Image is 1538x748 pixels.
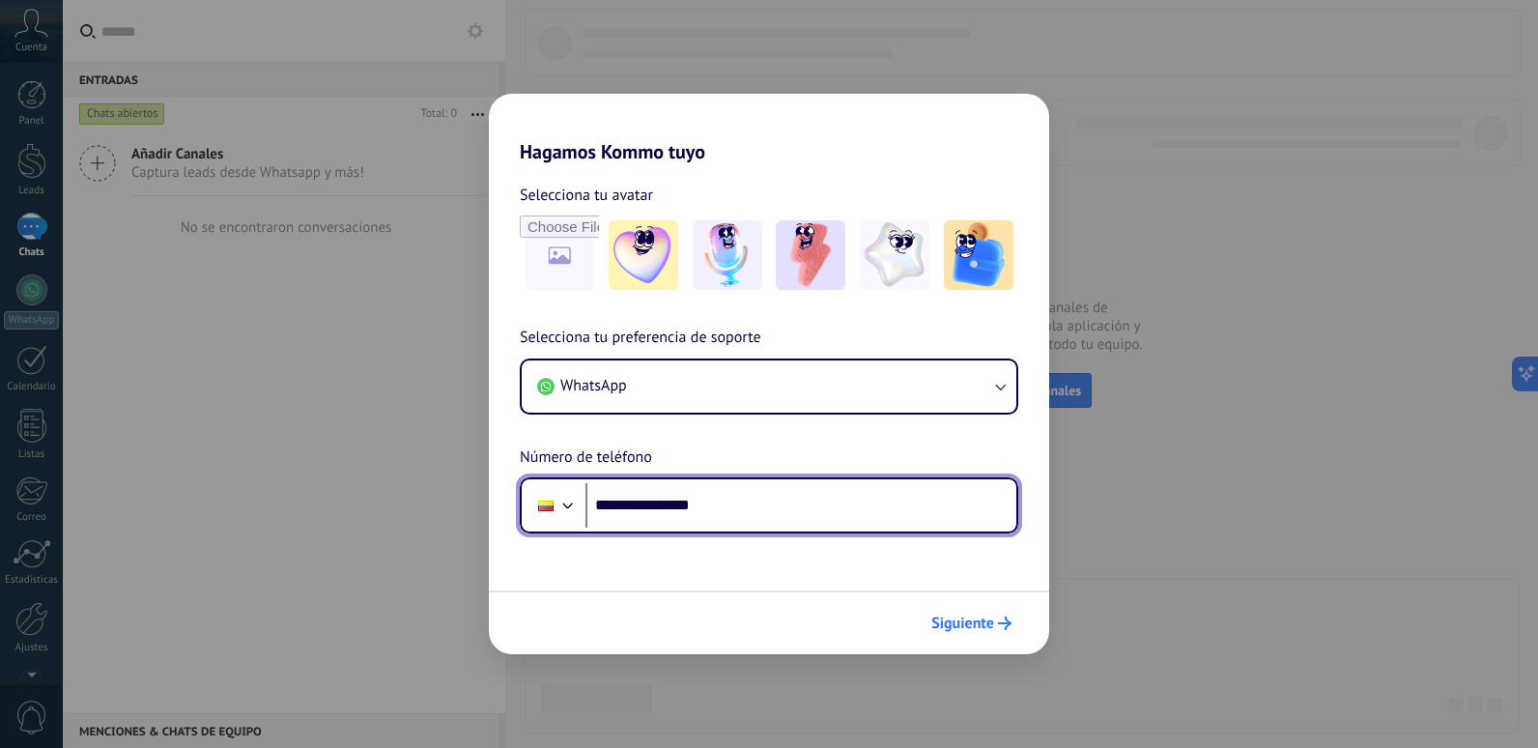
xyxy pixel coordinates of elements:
span: Siguiente [931,617,994,630]
span: WhatsApp [560,376,627,395]
img: -1.jpeg [609,220,678,290]
img: -3.jpeg [776,220,845,290]
span: Número de teléfono [520,446,652,471]
button: Siguiente [923,607,1020,640]
img: -4.jpeg [860,220,929,290]
span: Selecciona tu preferencia de soporte [520,326,761,351]
button: WhatsApp [522,360,1016,413]
div: Ecuador: + 593 [527,485,564,526]
img: -5.jpeg [944,220,1013,290]
h2: Hagamos Kommo tuyo [489,94,1049,163]
img: -2.jpeg [693,220,762,290]
span: Selecciona tu avatar [520,183,653,208]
